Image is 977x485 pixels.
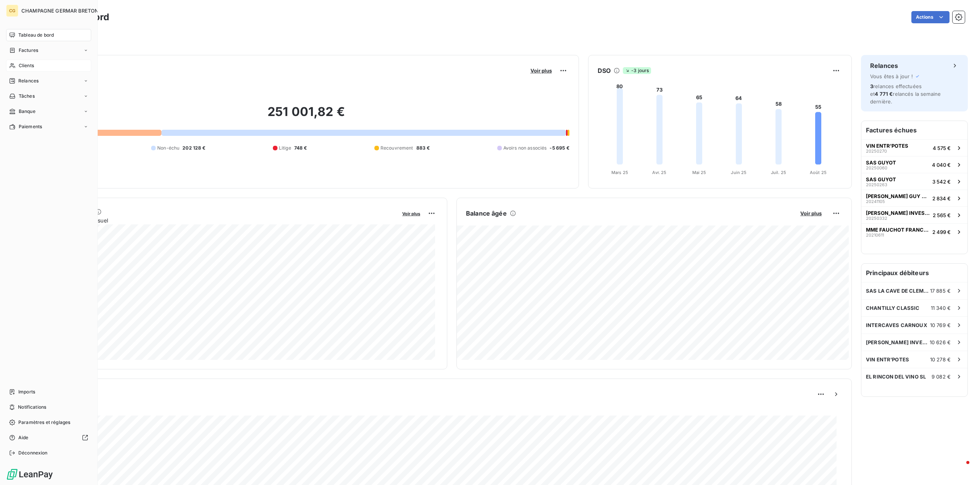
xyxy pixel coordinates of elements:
span: 10 278 € [930,356,951,363]
span: CHAMPAGNE GERMAR BRETON [21,8,98,14]
span: Non-échu [157,145,179,151]
a: Factures [6,44,91,56]
a: Paramètres et réglages [6,416,91,429]
button: Voir plus [528,67,554,74]
span: SAS GUYOT [866,160,896,166]
span: 11 340 € [931,305,951,311]
button: SAS GUYOT202502633 542 € [861,173,967,190]
span: [PERSON_NAME] GUY & [PERSON_NAME] [866,193,929,199]
span: Avoirs non associés [503,145,547,151]
a: Paiements [6,121,91,133]
a: Banque [6,105,91,118]
tspan: Juin 25 [731,170,746,175]
span: Paiements [19,123,42,130]
span: 2 565 € [933,212,951,218]
span: Aide [18,434,29,441]
span: CHANTILLY CLASSIC [866,305,920,311]
span: [PERSON_NAME] INVESTISSEMENT [866,339,930,345]
tspan: Avr. 25 [652,170,666,175]
span: 2 834 € [932,195,951,201]
span: Chiffre d'affaires mensuel [43,216,397,224]
span: VIN ENTR'POTES [866,356,909,363]
h6: Balance âgée [466,209,507,218]
span: 4 771 € [875,91,893,97]
a: Clients [6,60,91,72]
tspan: Juil. 25 [771,170,786,175]
span: 20241105 [866,199,885,204]
span: MME FAUCHOT FRANCOISE [866,227,929,233]
span: 883 € [416,145,430,151]
button: VIN ENTR'POTES202502704 575 € [861,139,967,156]
h6: Principaux débiteurs [861,264,967,282]
span: Banque [19,108,35,115]
a: Tâches [6,90,91,102]
span: SAS LA CAVE DE CLEMENTINE [866,288,930,294]
button: Voir plus [400,210,422,217]
span: -5 695 € [550,145,569,151]
span: Relances [18,77,39,84]
button: MME FAUCHOT FRANCOISE202106112 499 € [861,223,967,240]
h6: Relances [870,61,898,70]
span: Déconnexion [18,450,48,456]
span: 17 885 € [930,288,951,294]
span: Vous êtes à jour ! [870,73,913,79]
span: 9 082 € [932,374,951,380]
span: Imports [18,388,35,395]
span: Recouvrement [380,145,413,151]
img: Logo LeanPay [6,468,53,480]
span: Voir plus [530,68,552,74]
button: Actions [911,11,950,23]
span: Litige [279,145,291,151]
span: VIN ENTR'POTES [866,143,908,149]
span: 10 769 € [930,322,951,328]
span: Tâches [19,93,35,100]
button: [PERSON_NAME] GUY & [PERSON_NAME]202411052 834 € [861,190,967,206]
iframe: Intercom live chat [951,459,969,477]
button: [PERSON_NAME] INVESTISSEMENT202503322 565 € [861,206,967,223]
span: Voir plus [800,210,822,216]
span: -3 jours [623,67,651,74]
span: 20250270 [866,149,887,153]
span: Tableau de bord [18,32,54,39]
span: Clients [19,62,34,69]
tspan: Mars 25 [611,170,628,175]
span: 20250332 [866,216,887,221]
span: 20210611 [866,233,884,237]
span: Notifications [18,404,46,411]
span: [PERSON_NAME] INVESTISSEMENT [866,210,930,216]
span: 202 128 € [182,145,205,151]
span: 20250060 [866,166,887,170]
span: SAS GUYOT [866,176,896,182]
span: 10 626 € [930,339,951,345]
div: CG [6,5,18,17]
a: Aide [6,432,91,444]
span: 3 542 € [932,179,951,185]
span: 3 [870,83,873,89]
tspan: Mai 25 [692,170,706,175]
span: 2 499 € [932,229,951,235]
tspan: Août 25 [810,170,827,175]
span: Paramètres et réglages [18,419,70,426]
span: Voir plus [402,211,420,216]
button: Voir plus [798,210,824,217]
h6: DSO [598,66,611,75]
span: EL RINCON DEL VINO SL [866,374,926,380]
h6: Factures échues [861,121,967,139]
span: 20250263 [866,182,887,187]
button: SAS GUYOT202500604 040 € [861,156,967,173]
a: Imports [6,386,91,398]
span: 4 575 € [933,145,951,151]
span: Factures [19,47,38,54]
a: Tableau de bord [6,29,91,41]
span: INTERCAVES CARNOUX [866,322,927,328]
span: 748 € [294,145,307,151]
a: Relances [6,75,91,87]
span: relances effectuées et relancés la semaine dernière. [870,83,941,105]
h2: 251 001,82 € [43,104,569,127]
span: 4 040 € [932,162,951,168]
